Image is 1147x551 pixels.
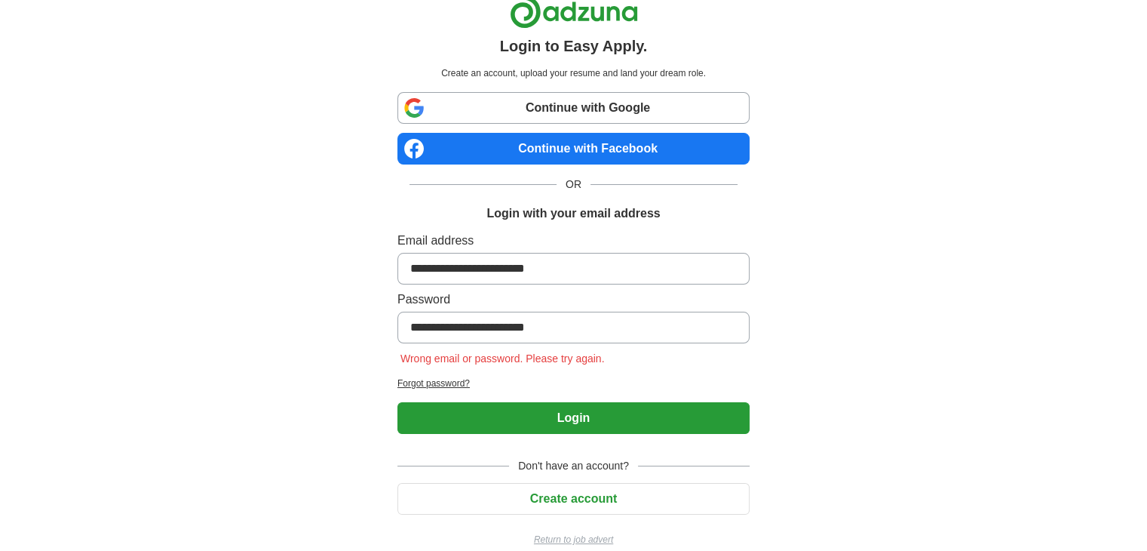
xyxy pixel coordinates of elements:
button: Login [397,402,750,434]
a: Forgot password? [397,377,750,390]
a: Return to job advert [397,533,750,546]
label: Password [397,291,750,309]
a: Continue with Google [397,92,750,124]
span: Wrong email or password. Please try again. [397,352,608,365]
label: Email address [397,232,750,250]
h1: Login to Easy Apply. [500,35,648,57]
a: Continue with Facebook [397,133,750,165]
span: OR [557,177,590,192]
button: Create account [397,483,750,515]
a: Create account [397,492,750,505]
span: Don't have an account? [509,458,638,474]
p: Create an account, upload your resume and land your dream role. [400,66,747,80]
h1: Login with your email address [486,205,660,223]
